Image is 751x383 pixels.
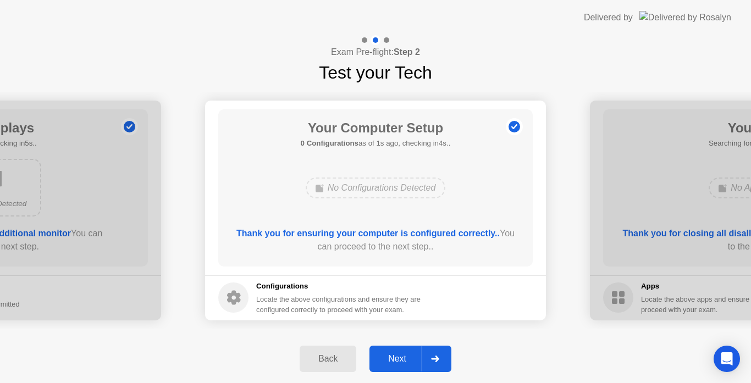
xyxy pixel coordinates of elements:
div: Open Intercom Messenger [714,346,740,372]
h1: Test your Tech [319,59,432,86]
div: Back [303,354,353,364]
div: You can proceed to the next step.. [234,227,517,253]
h1: Your Computer Setup [301,118,451,138]
b: Thank you for ensuring your computer is configured correctly.. [236,229,500,238]
div: Locate the above configurations and ensure they are configured correctly to proceed with your exam. [256,294,423,315]
h5: as of 1s ago, checking in4s.. [301,138,451,149]
div: No Configurations Detected [306,177,446,198]
h5: Configurations [256,281,423,292]
div: Delivered by [584,11,633,24]
b: 0 Configurations [301,139,358,147]
h4: Exam Pre-flight: [331,46,420,59]
img: Delivered by Rosalyn [639,11,731,24]
b: Step 2 [394,47,420,57]
div: Next [373,354,422,364]
button: Back [300,346,356,372]
button: Next [369,346,451,372]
